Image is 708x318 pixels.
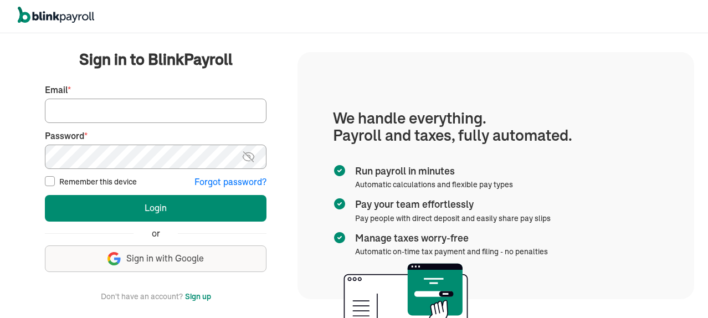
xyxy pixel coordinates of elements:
[333,197,346,211] img: checkmark
[45,99,266,123] input: Your email address
[355,197,546,212] span: Pay your team effortlessly
[45,130,266,142] label: Password
[185,290,211,303] button: Sign up
[333,164,346,177] img: checkmark
[101,290,183,303] span: Don't have an account?
[45,195,266,222] button: Login
[126,252,204,265] span: Sign in with Google
[59,176,137,187] label: Remember this device
[653,265,708,318] iframe: Chat Widget
[18,7,94,23] img: logo
[333,110,659,144] h1: We handle everything. Payroll and taxes, fully automated.
[355,164,509,178] span: Run payroll in minutes
[333,231,346,244] img: checkmark
[152,227,160,240] span: or
[355,213,551,223] span: Pay people with direct deposit and easily share pay slips
[194,176,266,188] button: Forgot password?
[107,252,121,265] img: google
[355,231,543,245] span: Manage taxes worry-free
[242,150,255,163] img: eye
[45,84,266,96] label: Email
[355,179,513,189] span: Automatic calculations and flexible pay types
[45,245,266,272] button: Sign in with Google
[355,247,548,257] span: Automatic on-time tax payment and filing - no penalties
[79,48,233,70] span: Sign in to BlinkPayroll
